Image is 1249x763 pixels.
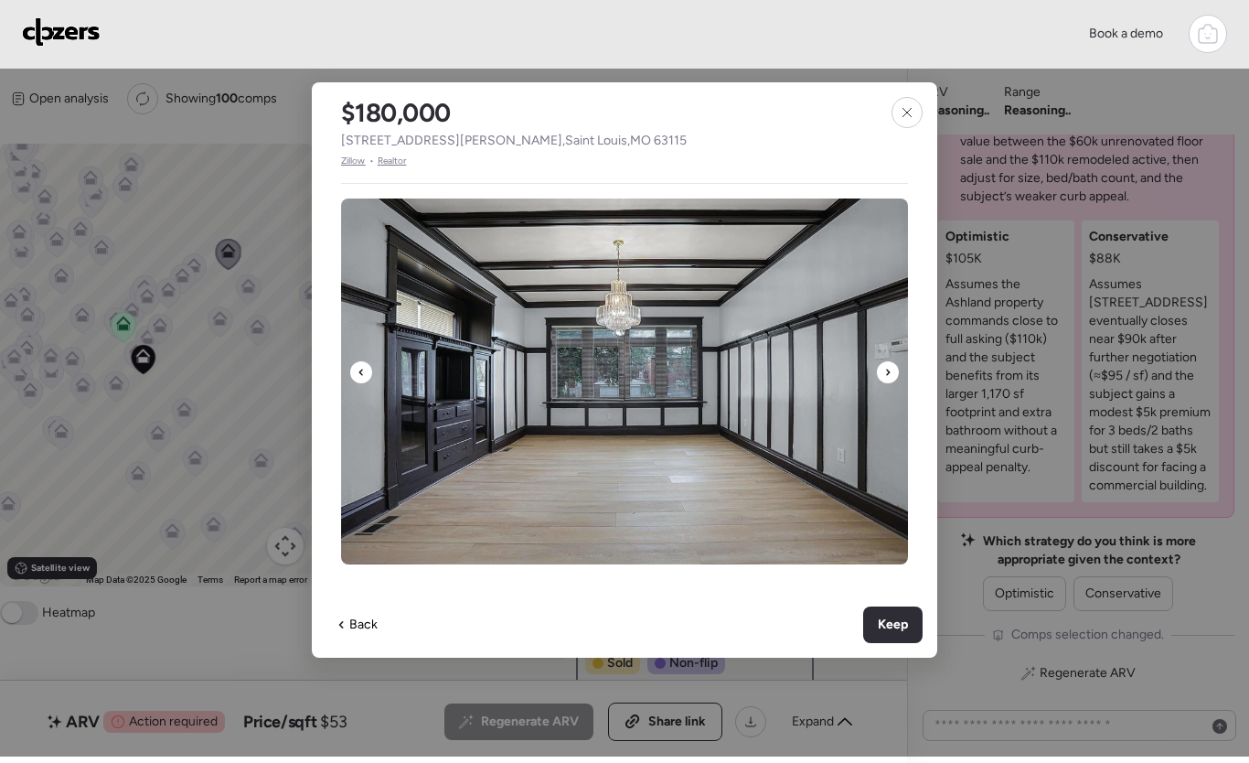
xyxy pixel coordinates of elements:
img: Logo [22,17,101,47]
span: Realtor [378,154,407,168]
span: Back [349,616,378,634]
span: • [369,154,374,168]
span: [STREET_ADDRESS][PERSON_NAME] , Saint Louis , MO 63115 [341,132,687,150]
span: Zillow [341,154,366,168]
h2: $180,000 [341,97,451,128]
span: Keep [878,616,908,634]
span: Book a demo [1089,26,1163,41]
